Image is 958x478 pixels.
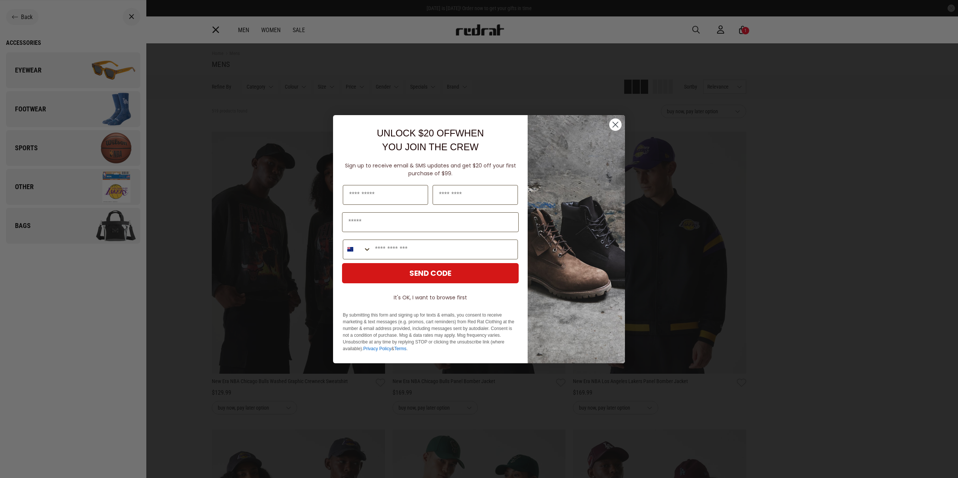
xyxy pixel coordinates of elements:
input: Email [342,212,519,232]
button: Close dialog [609,118,622,131]
img: f7662613-148e-4c88-9575-6c6b5b55a647.jpeg [528,115,625,363]
button: Open LiveChat chat widget [6,3,28,25]
span: Sign up to receive email & SMS updates and get $20 off your first purchase of $99. [345,162,516,177]
a: Terms [394,346,406,351]
button: SEND CODE [342,263,519,283]
span: WHEN [455,128,484,138]
button: Search Countries [343,240,371,259]
p: By submitting this form and signing up for texts & emails, you consent to receive marketing & tex... [343,312,518,352]
img: New Zealand [347,246,353,252]
input: First Name [343,185,428,205]
button: It's OK, I want to browse first [342,291,519,304]
a: Privacy Policy [363,346,391,351]
span: YOU JOIN THE CREW [382,142,479,152]
span: UNLOCK $20 OFF [377,128,455,138]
